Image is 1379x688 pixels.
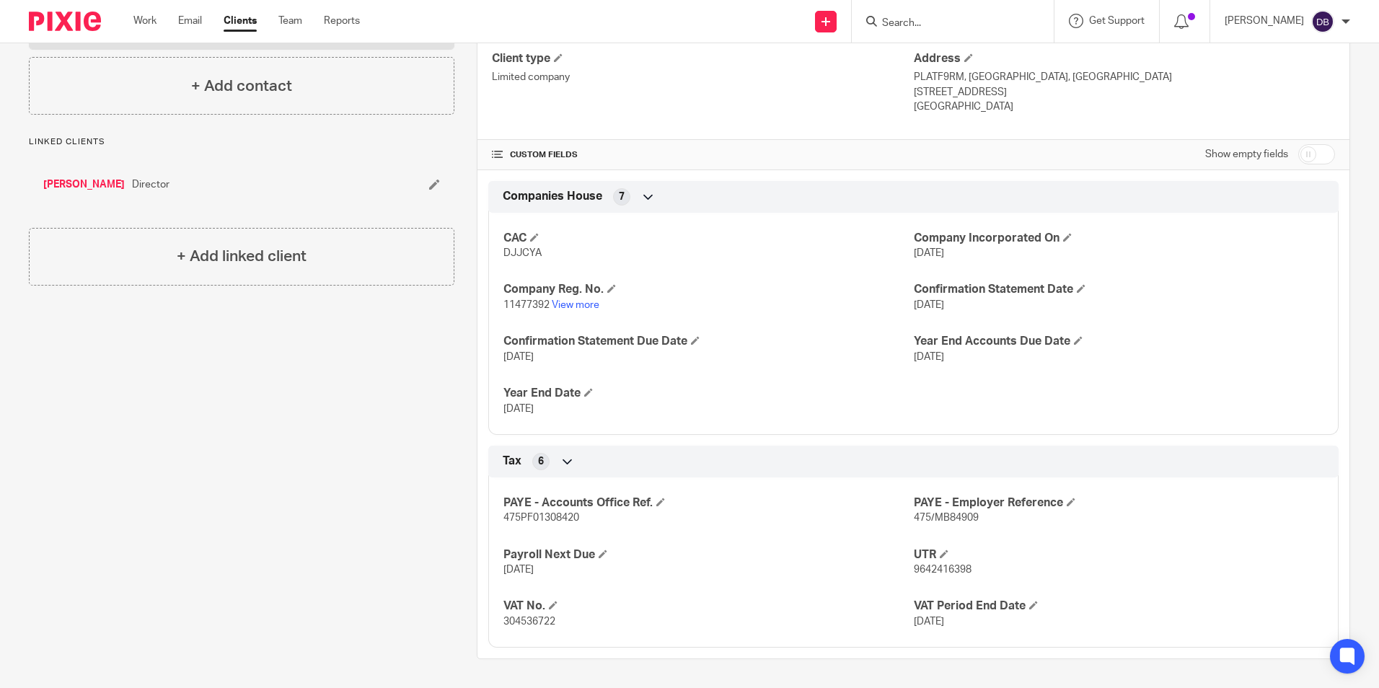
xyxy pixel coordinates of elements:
a: Team [278,14,302,28]
h4: PAYE - Employer Reference [914,495,1323,511]
h4: CUSTOM FIELDS [492,149,913,161]
h4: PAYE - Accounts Office Ref. [503,495,913,511]
span: 304536722 [503,617,555,627]
h4: Confirmation Statement Due Date [503,334,913,349]
h4: Client type [492,51,913,66]
h4: Address [914,51,1335,66]
label: Show empty fields [1205,147,1288,162]
p: PLATF9RM, [GEOGRAPHIC_DATA], [GEOGRAPHIC_DATA] [914,70,1335,84]
a: Clients [224,14,257,28]
h4: + Add linked client [177,245,307,268]
h4: Company Reg. No. [503,282,913,297]
p: Linked clients [29,136,454,148]
span: [DATE] [914,300,944,310]
h4: CAC [503,231,913,246]
h4: Company Incorporated On [914,231,1323,246]
span: Director [132,177,169,192]
span: 6 [538,454,544,469]
span: [DATE] [914,248,944,258]
img: Pixie [29,12,101,31]
h4: Confirmation Statement Date [914,282,1323,297]
span: 475/MB84909 [914,513,979,523]
span: [DATE] [503,404,534,414]
span: [DATE] [503,352,534,362]
a: Work [133,14,157,28]
p: [STREET_ADDRESS] [914,85,1335,100]
h4: + Add contact [191,75,292,97]
h4: Year End Date [503,386,913,401]
h4: Year End Accounts Due Date [914,334,1323,349]
span: 9642416398 [914,565,972,575]
p: Limited company [492,70,913,84]
span: [DATE] [503,565,534,575]
span: [DATE] [914,352,944,362]
img: svg%3E [1311,10,1334,33]
a: Reports [324,14,360,28]
span: Tax [503,454,521,469]
h4: Payroll Next Due [503,547,913,563]
span: DJJCYA [503,248,542,258]
h4: UTR [914,547,1323,563]
p: [PERSON_NAME] [1225,14,1304,28]
span: Get Support [1089,16,1145,26]
h4: VAT Period End Date [914,599,1323,614]
h4: VAT No. [503,599,913,614]
span: [DATE] [914,617,944,627]
span: 11477392 [503,300,550,310]
span: 7 [619,190,625,204]
input: Search [881,17,1010,30]
a: Email [178,14,202,28]
a: [PERSON_NAME] [43,177,125,192]
span: 475PF01308420 [503,513,579,523]
a: View more [552,300,599,310]
p: [GEOGRAPHIC_DATA] [914,100,1335,114]
span: Companies House [503,189,602,204]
